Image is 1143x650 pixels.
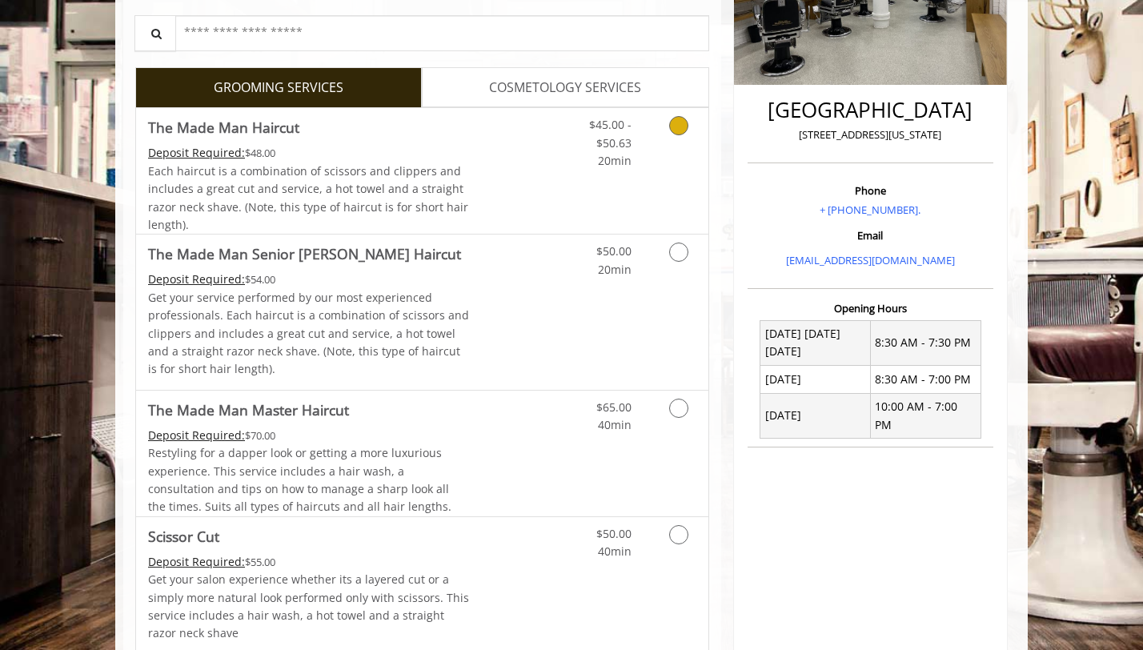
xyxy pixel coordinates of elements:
[148,271,470,288] div: $54.00
[148,271,245,287] span: This service needs some Advance to be paid before we block your appointment
[148,445,451,514] span: Restyling for a dapper look or getting a more luxurious experience. This service includes a hair ...
[752,126,989,143] p: [STREET_ADDRESS][US_STATE]
[596,399,632,415] span: $65.00
[760,320,871,366] td: [DATE] [DATE] [DATE]
[489,78,641,98] span: COSMETOLOGY SERVICES
[786,253,955,267] a: [EMAIL_ADDRESS][DOMAIN_NAME]
[148,399,349,421] b: The Made Man Master Haircut
[148,553,470,571] div: $55.00
[752,98,989,122] h2: [GEOGRAPHIC_DATA]
[760,366,871,393] td: [DATE]
[148,243,461,265] b: The Made Man Senior [PERSON_NAME] Haircut
[148,525,219,548] b: Scissor Cut
[748,303,993,314] h3: Opening Hours
[870,366,981,393] td: 8:30 AM - 7:00 PM
[589,117,632,150] span: $45.00 - $50.63
[134,15,176,51] button: Service Search
[148,116,299,138] b: The Made Man Haircut
[148,554,245,569] span: This service needs some Advance to be paid before we block your appointment
[596,526,632,541] span: $50.00
[752,230,989,241] h3: Email
[148,145,245,160] span: This service needs some Advance to be paid before we block your appointment
[148,571,470,643] p: Get your salon experience whether its a layered cut or a simply more natural look performed only ...
[598,417,632,432] span: 40min
[752,185,989,196] h3: Phone
[148,427,245,443] span: This service needs some Advance to be paid before we block your appointment
[148,163,468,232] span: Each haircut is a combination of scissors and clippers and includes a great cut and service, a ho...
[870,393,981,439] td: 10:00 AM - 7:00 PM
[148,289,470,379] p: Get your service performed by our most experienced professionals. Each haircut is a combination o...
[598,262,632,277] span: 20min
[820,203,920,217] a: + [PHONE_NUMBER].
[596,243,632,259] span: $50.00
[760,393,871,439] td: [DATE]
[148,427,470,444] div: $70.00
[148,144,470,162] div: $48.00
[214,78,343,98] span: GROOMING SERVICES
[598,153,632,168] span: 20min
[598,544,632,559] span: 40min
[870,320,981,366] td: 8:30 AM - 7:30 PM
